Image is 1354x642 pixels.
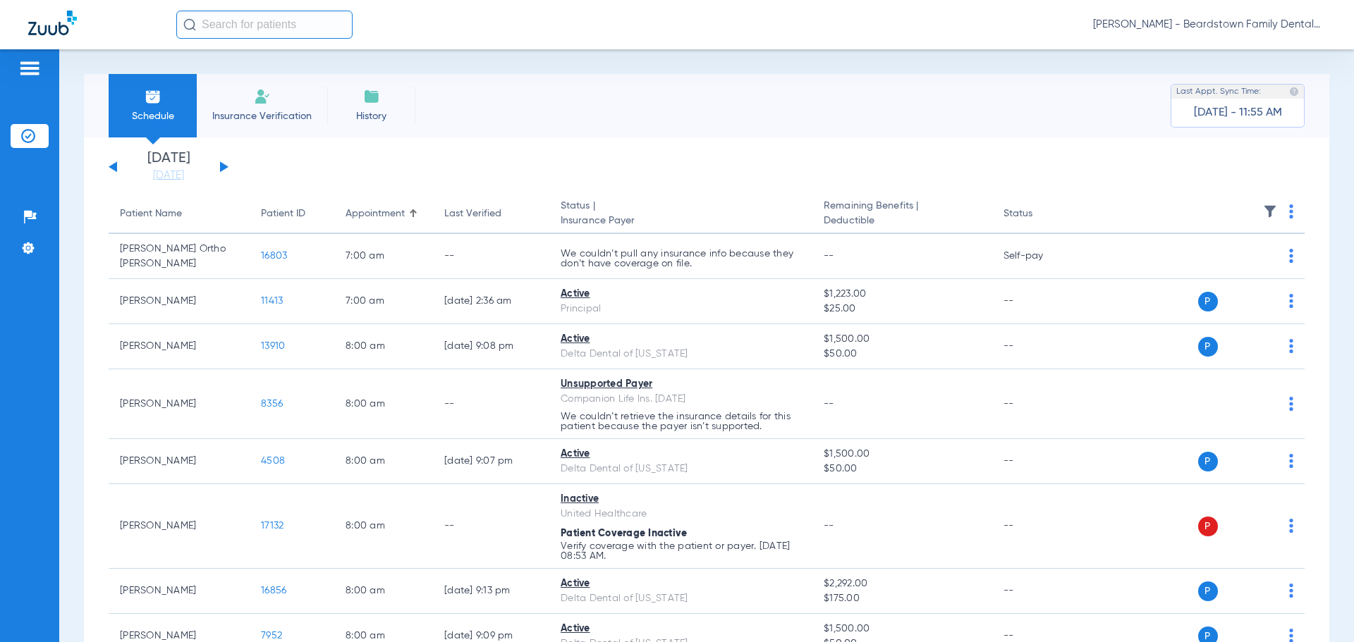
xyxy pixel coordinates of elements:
span: -- [824,521,834,531]
td: [DATE] 9:07 PM [433,439,549,484]
div: Patient ID [261,206,305,221]
span: Last Appt. Sync Time: [1176,85,1261,99]
span: P [1198,581,1218,601]
span: $2,292.00 [824,576,980,591]
th: Status [992,195,1087,234]
td: 8:00 AM [334,369,433,439]
td: 7:00 AM [334,279,433,324]
div: Appointment [346,206,422,221]
div: Active [561,287,801,302]
div: Delta Dental of [US_STATE] [561,347,801,362]
img: group-dot-blue.svg [1289,584,1293,598]
td: [PERSON_NAME] Ortho [PERSON_NAME] [109,234,250,279]
li: [DATE] [126,152,211,183]
td: -- [433,369,549,439]
td: 8:00 AM [334,439,433,484]
span: $1,500.00 [824,622,980,636]
span: 16803 [261,251,287,261]
span: P [1198,517,1218,536]
span: [PERSON_NAME] - Beardstown Family Dental [1093,18,1326,32]
th: Remaining Benefits | [812,195,992,234]
td: -- [992,439,1087,484]
td: [PERSON_NAME] [109,369,250,439]
input: Search for patients [176,11,353,39]
span: 4508 [261,456,285,466]
img: Zuub Logo [28,11,77,35]
div: Appointment [346,206,405,221]
img: Manual Insurance Verification [254,88,271,105]
span: Deductible [824,214,980,228]
img: group-dot-blue.svg [1289,249,1293,263]
span: $50.00 [824,347,980,362]
td: 8:00 AM [334,484,433,569]
img: Search Icon [183,18,196,31]
div: Unsupported Payer [561,377,801,392]
span: [DATE] - 11:55 AM [1194,106,1282,120]
th: Status | [549,195,812,234]
p: Verify coverage with the patient or payer. [DATE] 08:53 AM. [561,541,801,561]
td: [PERSON_NAME] [109,484,250,569]
span: Patient Coverage Inactive [561,529,687,538]
div: Active [561,447,801,462]
div: Companion Life Ins. [DATE] [561,392,801,407]
img: group-dot-blue.svg [1289,339,1293,353]
span: 11413 [261,296,283,306]
span: History [338,109,405,123]
div: Inactive [561,492,801,507]
div: Active [561,332,801,347]
td: -- [992,569,1087,614]
span: 16856 [261,586,286,595]
td: -- [992,279,1087,324]
span: P [1198,452,1218,471]
a: [DATE] [126,168,211,183]
td: [DATE] 2:36 AM [433,279,549,324]
td: -- [992,484,1087,569]
img: group-dot-blue.svg [1289,294,1293,308]
img: group-dot-blue.svg [1289,204,1293,218]
div: Principal [561,302,801,316]
td: -- [992,369,1087,439]
span: P [1198,292,1218,311]
img: hamburger-icon [18,60,41,77]
p: We couldn’t retrieve the insurance details for this patient because the payer isn’t supported. [561,412,801,431]
td: -- [433,484,549,569]
td: [DATE] 9:08 PM [433,324,549,369]
td: Self-pay [992,234,1087,279]
td: -- [992,324,1087,369]
span: $1,223.00 [824,287,980,302]
span: 7952 [261,631,282,641]
img: Schedule [145,88,161,105]
span: Schedule [119,109,186,123]
span: 17132 [261,521,283,531]
td: [PERSON_NAME] [109,439,250,484]
img: group-dot-blue.svg [1289,519,1293,533]
img: group-dot-blue.svg [1289,454,1293,468]
div: Patient Name [120,206,238,221]
td: [PERSON_NAME] [109,279,250,324]
div: Patient Name [120,206,182,221]
span: -- [824,399,834,409]
td: -- [433,234,549,279]
td: 7:00 AM [334,234,433,279]
div: Patient ID [261,206,323,221]
div: Active [561,622,801,636]
img: last sync help info [1289,87,1299,97]
span: $25.00 [824,302,980,316]
td: [DATE] 9:13 PM [433,569,549,614]
p: We couldn’t pull any insurance info because they don’t have coverage on file. [561,249,801,268]
img: History [363,88,380,105]
div: Last Verified [444,206,501,221]
td: [PERSON_NAME] [109,324,250,369]
img: group-dot-blue.svg [1289,397,1293,411]
span: P [1198,337,1218,357]
span: Insurance Verification [207,109,317,123]
td: [PERSON_NAME] [109,569,250,614]
span: -- [824,251,834,261]
span: 13910 [261,341,285,351]
div: Active [561,576,801,591]
div: United Healthcare [561,507,801,521]
span: $175.00 [824,591,980,606]
span: 8356 [261,399,283,409]
span: $1,500.00 [824,332,980,347]
div: Last Verified [444,206,538,221]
